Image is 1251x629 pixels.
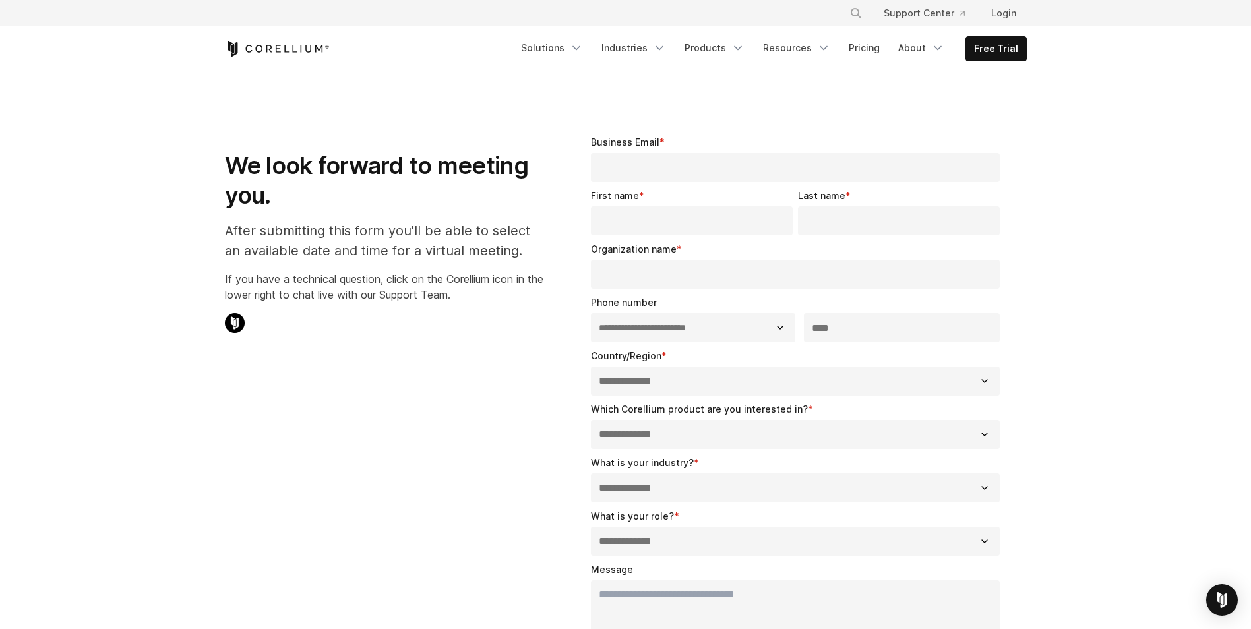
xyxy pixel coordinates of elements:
[844,1,868,25] button: Search
[591,297,657,308] span: Phone number
[591,564,633,575] span: Message
[1206,584,1238,616] div: Open Intercom Messenger
[225,151,543,210] h1: We look forward to meeting you.
[873,1,975,25] a: Support Center
[225,271,543,303] p: If you have a technical question, click on the Corellium icon in the lower right to chat live wit...
[677,36,752,60] a: Products
[225,41,330,57] a: Corellium Home
[966,37,1026,61] a: Free Trial
[755,36,838,60] a: Resources
[841,36,888,60] a: Pricing
[591,404,808,415] span: Which Corellium product are you interested in?
[591,510,674,522] span: What is your role?
[798,190,845,201] span: Last name
[981,1,1027,25] a: Login
[225,221,543,260] p: After submitting this form you'll be able to select an available date and time for a virtual meet...
[513,36,1027,61] div: Navigation Menu
[513,36,591,60] a: Solutions
[591,243,677,255] span: Organization name
[591,457,694,468] span: What is your industry?
[591,190,639,201] span: First name
[225,313,245,333] img: Corellium Chat Icon
[591,350,661,361] span: Country/Region
[890,36,952,60] a: About
[594,36,674,60] a: Industries
[591,136,659,148] span: Business Email
[834,1,1027,25] div: Navigation Menu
